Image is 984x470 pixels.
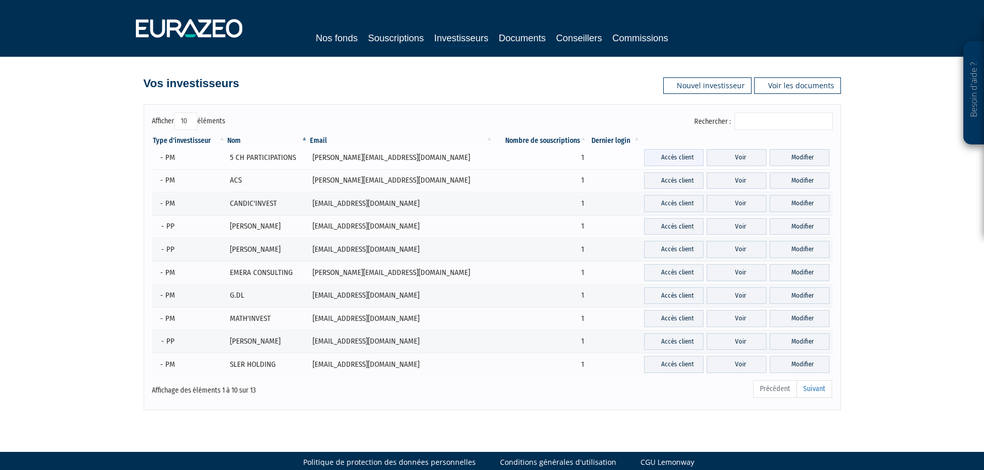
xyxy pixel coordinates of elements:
td: [PERSON_NAME] [226,330,308,353]
td: [EMAIL_ADDRESS][DOMAIN_NAME] [309,330,494,353]
td: EMERA CONSULTING [226,261,308,284]
a: Commissions [613,31,668,45]
td: [PERSON_NAME] [226,238,308,261]
td: - PM [152,261,227,284]
a: Voir [707,264,767,281]
td: 1 [494,261,588,284]
label: Afficher éléments [152,112,225,130]
td: 1 [494,284,588,307]
td: - PP [152,215,227,238]
td: - PP [152,238,227,261]
div: Affichage des éléments 1 à 10 sur 13 [152,379,427,396]
th: Nom : activer pour trier la colonne par ordre d&eacute;croissant [226,136,308,146]
a: Conditions générales d'utilisation [500,457,616,467]
a: Suivant [796,380,832,398]
a: CGU Lemonway [641,457,694,467]
td: - PM [152,192,227,215]
td: G.DL [226,284,308,307]
a: Accès client [644,264,704,281]
a: Nouvel investisseur [663,77,752,94]
td: - PM [152,284,227,307]
td: [PERSON_NAME][EMAIL_ADDRESS][DOMAIN_NAME] [309,261,494,284]
a: Voir les documents [754,77,841,94]
a: Nos fonds [316,31,357,45]
a: Accès client [644,241,704,258]
a: Modifier [770,287,830,304]
a: Politique de protection des données personnelles [303,457,476,467]
td: 1 [494,215,588,238]
a: Accès client [644,172,704,189]
th: Email : activer pour trier la colonne par ordre croissant [309,136,494,146]
td: 1 [494,353,588,376]
th: Dernier login : activer pour trier la colonne par ordre croissant [588,136,641,146]
td: [EMAIL_ADDRESS][DOMAIN_NAME] [309,238,494,261]
p: Besoin d'aide ? [968,47,980,140]
td: - PM [152,353,227,376]
a: Modifier [770,149,830,166]
td: [PERSON_NAME] [226,215,308,238]
td: 1 [494,330,588,353]
input: Rechercher : [735,112,833,130]
td: 1 [494,307,588,330]
td: [PERSON_NAME][EMAIL_ADDRESS][DOMAIN_NAME] [309,146,494,169]
td: 5 CH PARTICIPATIONS [226,146,308,169]
label: Rechercher : [694,112,833,130]
a: Modifier [770,172,830,189]
a: Modifier [770,356,830,373]
td: [EMAIL_ADDRESS][DOMAIN_NAME] [309,284,494,307]
td: 1 [494,169,588,192]
a: Modifier [770,241,830,258]
a: Voir [707,149,767,166]
th: Nombre de souscriptions : activer pour trier la colonne par ordre croissant [494,136,588,146]
img: 1732889491-logotype_eurazeo_blanc_rvb.png [136,19,242,38]
td: - PM [152,307,227,330]
td: SLER HOLDING [226,353,308,376]
a: Modifier [770,195,830,212]
a: Documents [499,31,546,45]
a: Voir [707,356,767,373]
th: &nbsp; [641,136,833,146]
h4: Vos investisseurs [144,77,239,90]
td: MATH'INVEST [226,307,308,330]
a: Accès client [644,287,704,304]
a: Accès client [644,310,704,327]
td: ACS [226,169,308,192]
a: Accès client [644,149,704,166]
a: Modifier [770,218,830,235]
td: [EMAIL_ADDRESS][DOMAIN_NAME] [309,353,494,376]
td: - PM [152,169,227,192]
a: Modifier [770,264,830,281]
a: Voir [707,195,767,212]
td: [EMAIL_ADDRESS][DOMAIN_NAME] [309,192,494,215]
a: Souscriptions [368,31,424,45]
a: Modifier [770,333,830,350]
a: Voir [707,287,767,304]
a: Investisseurs [434,31,488,47]
td: - PP [152,330,227,353]
td: [PERSON_NAME][EMAIL_ADDRESS][DOMAIN_NAME] [309,169,494,192]
td: [EMAIL_ADDRESS][DOMAIN_NAME] [309,215,494,238]
a: Voir [707,310,767,327]
td: 1 [494,146,588,169]
a: Accès client [644,333,704,350]
td: CANDIC'INVEST [226,192,308,215]
a: Accès client [644,195,704,212]
a: Modifier [770,310,830,327]
a: Accès client [644,218,704,235]
a: Accès client [644,356,704,373]
td: - PM [152,146,227,169]
td: 1 [494,238,588,261]
td: [EMAIL_ADDRESS][DOMAIN_NAME] [309,307,494,330]
a: Voir [707,172,767,189]
a: Voir [707,333,767,350]
a: Voir [707,241,767,258]
select: Afficheréléments [174,112,197,130]
th: Type d'investisseur : activer pour trier la colonne par ordre croissant [152,136,227,146]
td: 1 [494,192,588,215]
a: Voir [707,218,767,235]
a: Conseillers [556,31,602,45]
